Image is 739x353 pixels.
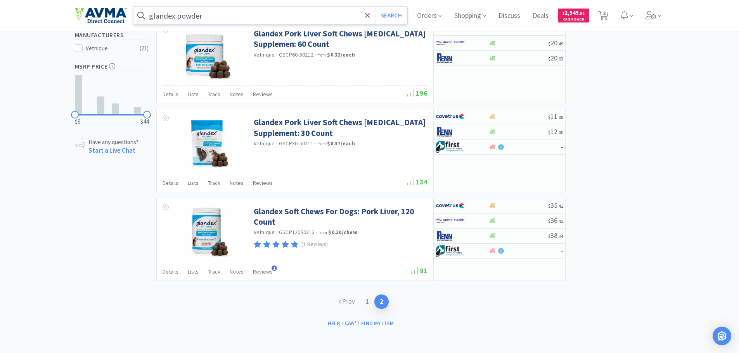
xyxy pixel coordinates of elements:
[182,117,232,167] img: d2e52d9dc3e94cb4928f134163d25789_331026.jpeg
[254,117,426,138] a: Glandex Pork Liver Soft Chews [MEDICAL_DATA] Supplement: 30 Count
[208,179,220,186] span: Track
[436,200,465,212] img: 77fca1acd8b6420a9015268ca798ef17_1.png
[713,327,731,345] div: Open Intercom Messenger
[254,28,426,50] a: Glandex Pork Liver Soft Chews [MEDICAL_DATA] Supplemen: 60 Count
[548,41,550,46] span: $
[279,229,315,236] span: GSCP12050313
[333,294,360,309] a: Prev
[548,53,563,62] span: 20
[254,140,275,147] a: Vetnique
[562,17,585,22] span: Cash Back
[88,146,135,155] a: Start a Live Chat
[276,140,278,147] span: ·
[495,12,523,19] a: Discuss
[163,179,178,186] span: Details
[548,129,550,135] span: $
[253,268,273,275] span: Reviews
[548,38,563,47] span: 20
[436,111,465,122] img: 77fca1acd8b6420a9015268ca798ef17_1.png
[230,179,244,186] span: Notes
[279,140,313,147] span: GSCP30-50111
[328,229,357,236] strong: $0.30 / chew
[188,179,199,186] span: Lists
[548,218,550,224] span: $
[436,245,465,257] img: 67d67680309e4a0bb49a5ff0391dcc42_6.png
[436,230,465,242] img: e1133ece90fa4a959c5ae41b0808c578_9.png
[327,51,355,58] strong: $0.32 / each
[279,51,313,58] span: GSCP60-50212
[562,11,564,16] span: $
[276,229,278,236] span: ·
[557,218,563,224] span: . 42
[436,52,465,64] img: e1133ece90fa4a959c5ae41b0808c578_9.png
[75,62,149,71] h5: MSRP Price
[315,140,316,147] span: ·
[360,294,374,309] a: 1
[188,268,199,275] span: Lists
[140,117,149,126] span: $44
[411,266,427,275] span: 91
[230,91,244,98] span: Notes
[140,44,149,53] div: ( 21 )
[301,241,328,249] p: (1 Reviews)
[75,31,149,40] h5: Manufacturers
[548,127,563,136] span: 12
[208,91,220,98] span: Track
[318,230,327,235] span: from
[548,203,550,209] span: $
[323,317,399,330] button: Help, I can't find my item
[276,51,278,58] span: ·
[436,141,465,153] img: 67d67680309e4a0bb49a5ff0391dcc42_6.png
[230,268,244,275] span: Notes
[548,201,563,210] span: 35
[407,177,427,186] span: 134
[163,268,178,275] span: Details
[548,56,550,62] span: $
[182,28,232,79] img: 93323b3a4e0c402896df775524778adf_338385.png
[272,265,277,271] span: 1
[548,233,550,239] span: $
[557,56,563,62] span: . 63
[188,91,199,98] span: Lists
[75,117,80,126] span: $9
[595,13,611,20] a: 2
[182,206,232,257] img: 50b69745764d49e28d85df6661648f33_316498.jpeg
[317,141,326,146] span: from
[436,215,465,227] img: f6b2451649754179b5b4e0c70c3f7cb0_2.png
[374,294,389,309] a: 2
[557,41,563,46] span: . 49
[548,112,563,121] span: 11
[548,114,550,120] span: $
[548,23,563,32] span: 19
[557,129,563,135] span: . 00
[407,89,427,98] span: 196
[315,51,316,58] span: ·
[436,126,465,138] img: e1133ece90fa4a959c5ae41b0808c578_9.png
[253,179,273,186] span: Reviews
[316,229,317,236] span: ·
[562,9,585,16] span: 2,545
[254,229,275,236] a: Vetnique
[561,246,563,255] span: -
[253,91,273,98] span: Reviews
[548,231,563,240] span: 38
[375,7,407,24] button: Search
[557,114,563,120] span: . 08
[561,142,563,151] span: -
[88,138,138,146] p: Have any questions?
[557,203,563,209] span: . 42
[557,233,563,239] span: . 34
[530,12,552,19] a: Deals
[579,11,585,16] span: . 58
[436,37,465,49] img: f6b2451649754179b5b4e0c70c3f7cb0_2.png
[75,7,127,24] img: e4e33dab9f054f5782a47901c742baa9_102.png
[163,91,178,98] span: Details
[86,44,134,53] div: Vetnique
[548,216,563,225] span: 36
[317,52,326,58] span: from
[558,5,589,26] a: $2,545.58Cash Back
[254,51,275,58] a: Vetnique
[327,140,355,147] strong: $0.37 / each
[208,268,220,275] span: Track
[133,7,408,24] input: Search by item, sku, manufacturer, ingredient, size...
